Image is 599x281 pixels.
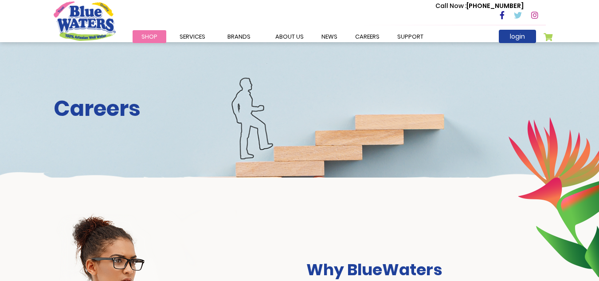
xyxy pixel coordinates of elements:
span: Services [180,32,205,41]
a: support [388,30,432,43]
a: about us [266,30,313,43]
a: News [313,30,346,43]
a: Brands [219,30,259,43]
h3: Why BlueWaters [306,260,546,279]
a: Shop [133,30,166,43]
span: Brands [227,32,251,41]
p: [PHONE_NUMBER] [435,1,524,11]
h2: Careers [54,96,546,122]
span: Shop [141,32,157,41]
a: login [499,30,536,43]
span: Call Now : [435,1,466,10]
a: store logo [54,1,116,40]
a: Services [171,30,214,43]
a: careers [346,30,388,43]
img: career-intro-leaves.png [508,117,599,277]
